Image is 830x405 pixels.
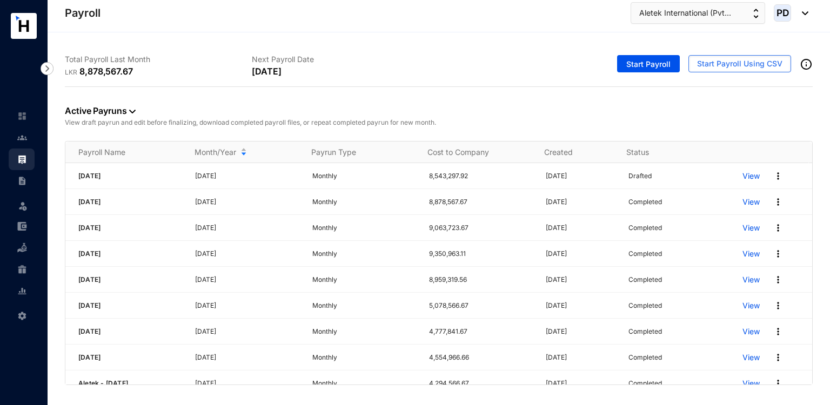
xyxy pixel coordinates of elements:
[65,105,136,116] a: Active Payruns
[617,55,680,72] button: Start Payroll
[312,300,416,311] p: Monthly
[17,200,28,211] img: leave-unselected.2934df6273408c3f84d9.svg
[312,352,416,363] p: Monthly
[17,265,27,274] img: gratuity-unselected.a8c340787eea3cf492d7.svg
[17,133,27,143] img: people-unselected.118708e94b43a90eceab.svg
[78,327,101,335] span: [DATE]
[195,352,299,363] p: [DATE]
[9,127,35,148] li: Contacts
[773,222,784,233] img: more.27664ee4a8faa814348e188645a3c1fc.svg
[312,274,416,285] p: Monthly
[429,197,533,207] p: 8,878,567.67
[429,222,533,233] p: 9,063,723.67
[429,300,533,311] p: 5,078,566.67
[773,300,784,311] img: more.27664ee4a8faa814348e188645a3c1fc.svg
[78,301,101,309] span: [DATE]
[773,274,784,285] img: more.27664ee4a8faa814348e188645a3c1fc.svg
[773,378,784,389] img: more.27664ee4a8faa814348e188645a3c1fc.svg
[17,176,27,186] img: contract-unselected.99e2b2107c0a7dd48938.svg
[546,197,615,207] p: [DATE]
[546,248,615,259] p: [DATE]
[78,172,101,180] span: [DATE]
[742,222,760,233] a: View
[429,248,533,259] p: 9,350,963.11
[742,326,760,337] a: View
[195,378,299,389] p: [DATE]
[195,274,299,285] p: [DATE]
[628,248,662,259] p: Completed
[195,326,299,337] p: [DATE]
[78,249,101,258] span: [DATE]
[129,110,136,113] img: dropdown-black.8e83cc76930a90b1a4fdb6d089b7bf3a.svg
[17,243,27,253] img: loan-unselected.d74d20a04637f2d15ab5.svg
[773,248,784,259] img: more.27664ee4a8faa814348e188645a3c1fc.svg
[17,154,27,164] img: payroll.289672236c54bbec4828.svg
[631,2,765,24] button: Aletek International (Pvt...
[773,352,784,363] img: more.27664ee4a8faa814348e188645a3c1fc.svg
[626,59,671,70] span: Start Payroll
[429,326,533,337] p: 4,777,841.67
[742,171,760,181] p: View
[65,54,252,65] p: Total Payroll Last Month
[776,8,789,17] span: PD
[17,221,27,231] img: expense-unselected.2edcf0507c847f3e9e96.svg
[628,352,662,363] p: Completed
[628,171,652,181] p: Drafted
[613,141,727,163] th: Status
[312,378,416,389] p: Monthly
[195,300,299,311] p: [DATE]
[546,326,615,337] p: [DATE]
[742,274,760,285] a: View
[546,352,615,363] p: [DATE]
[429,274,533,285] p: 8,959,319.56
[742,378,760,389] a: View
[429,378,533,389] p: 4,294,566.67
[78,224,101,232] span: [DATE]
[195,147,236,158] span: Month/Year
[628,300,662,311] p: Completed
[41,62,53,75] img: nav-icon-right.af6afadce00d159da59955279c43614e.svg
[697,58,782,69] span: Start Payroll Using CSV
[17,311,27,321] img: settings-unselected.1febfda315e6e19643a1.svg
[414,141,531,163] th: Cost to Company
[312,326,416,337] p: Monthly
[9,259,35,280] li: Gratuity
[9,237,35,259] li: Loan
[9,105,35,127] li: Home
[773,197,784,207] img: more.27664ee4a8faa814348e188645a3c1fc.svg
[195,197,299,207] p: [DATE]
[742,300,760,311] a: View
[252,54,439,65] p: Next Payroll Date
[546,300,615,311] p: [DATE]
[298,141,414,163] th: Payrun Type
[429,171,533,181] p: 8,543,297.92
[195,248,299,259] p: [DATE]
[17,286,27,296] img: report-unselected.e6a6b4230fc7da01f883.svg
[546,222,615,233] p: [DATE]
[639,7,731,19] span: Aletek International (Pvt...
[78,353,101,361] span: [DATE]
[742,352,760,363] a: View
[742,248,760,259] a: View
[78,275,101,283] span: [DATE]
[753,9,759,18] img: up-down-arrow.74152d26bf9780fbf563ca9c90304185.svg
[252,65,281,78] p: [DATE]
[429,352,533,363] p: 4,554,966.66
[800,58,813,71] img: info-outined.c2a0bb1115a2853c7f4cb4062ec879bc.svg
[628,274,662,285] p: Completed
[773,171,784,181] img: more.27664ee4a8faa814348e188645a3c1fc.svg
[742,197,760,207] a: View
[628,378,662,389] p: Completed
[312,197,416,207] p: Monthly
[546,171,615,181] p: [DATE]
[312,222,416,233] p: Monthly
[773,326,784,337] img: more.27664ee4a8faa814348e188645a3c1fc.svg
[9,170,35,192] li: Contracts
